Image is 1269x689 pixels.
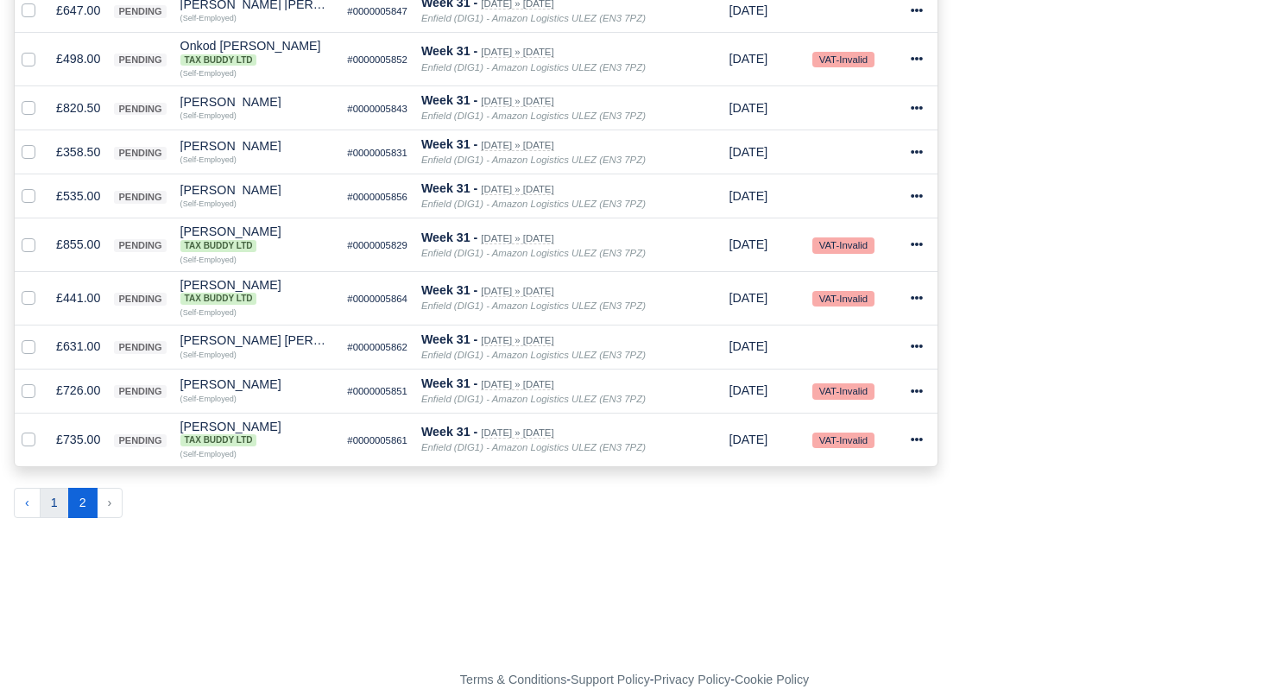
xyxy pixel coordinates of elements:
[114,5,166,18] span: pending
[421,442,646,452] i: Enfield (DIG1) - Amazon Logistics ULEZ (EN3 7PZ)
[347,148,407,158] small: #0000005831
[421,283,477,297] strong: Week 31 -
[421,13,646,23] i: Enfield (DIG1) - Amazon Logistics ULEZ (EN3 7PZ)
[1183,606,1269,689] iframe: Chat Widget
[180,256,237,264] small: (Self-Employed)
[421,199,646,209] i: Enfield (DIG1) - Amazon Logistics ULEZ (EN3 7PZ)
[180,420,334,446] div: [PERSON_NAME]
[421,425,477,439] strong: Week 31 -
[180,225,334,251] div: [PERSON_NAME]
[347,386,407,396] small: #0000005851
[49,271,107,325] td: £441.00
[114,239,166,252] span: pending
[180,279,334,305] div: [PERSON_NAME] Tax Buddy Ltd
[180,40,334,66] div: Onkod [PERSON_NAME]
[180,308,237,317] small: (Self-Employed)
[729,291,767,305] span: 5 days from now
[49,130,107,174] td: £358.50
[481,140,553,151] small: [DATE] » [DATE]
[421,93,477,107] strong: Week 31 -
[347,54,407,65] small: #0000005852
[421,350,646,360] i: Enfield (DIG1) - Amazon Logistics ULEZ (EN3 7PZ)
[49,218,107,272] td: £855.00
[114,293,166,306] span: pending
[180,184,334,196] div: [PERSON_NAME]
[481,335,553,346] small: [DATE] » [DATE]
[729,339,767,353] span: 5 days from now
[481,47,553,58] small: [DATE] » [DATE]
[114,54,166,66] span: pending
[421,181,477,195] strong: Week 31 -
[347,6,407,16] small: #0000005847
[347,342,407,352] small: #0000005862
[421,44,477,58] strong: Week 31 -
[14,488,41,519] button: « Previous
[729,52,767,66] span: 5 days from now
[421,376,477,390] strong: Week 31 -
[481,286,553,297] small: [DATE] » [DATE]
[421,248,646,258] i: Enfield (DIG1) - Amazon Logistics ULEZ (EN3 7PZ)
[180,14,237,22] small: (Self-Employed)
[114,103,166,116] span: pending
[421,111,646,121] i: Enfield (DIG1) - Amazon Logistics ULEZ (EN3 7PZ)
[347,192,407,202] small: #0000005856
[347,294,407,304] small: #0000005864
[180,199,237,208] small: (Self-Employed)
[729,383,767,397] span: 5 days from now
[49,325,107,369] td: £631.00
[421,394,646,404] i: Enfield (DIG1) - Amazon Logistics ULEZ (EN3 7PZ)
[180,111,237,120] small: (Self-Employed)
[347,240,407,250] small: #0000005829
[49,413,107,465] td: £735.00
[812,291,874,307] small: VAT-Invalid
[654,673,731,686] a: Privacy Policy
[729,237,767,251] span: 5 days from now
[421,231,477,244] strong: Week 31 -
[460,673,566,686] a: Terms & Conditions
[421,155,646,165] i: Enfield (DIG1) - Amazon Logistics ULEZ (EN3 7PZ)
[49,85,107,130] td: £820.50
[180,279,334,305] div: [PERSON_NAME]
[481,96,553,107] small: [DATE] » [DATE]
[812,433,874,448] small: VAT-Invalid
[49,174,107,218] td: £535.00
[180,140,334,152] div: [PERSON_NAME]
[40,488,69,519] button: 1
[180,96,334,108] div: [PERSON_NAME]
[180,351,237,359] small: (Self-Employed)
[812,52,874,67] small: VAT-Invalid
[180,155,237,164] small: (Self-Employed)
[812,237,874,253] small: VAT-Invalid
[180,378,334,390] div: [PERSON_NAME]
[114,434,166,447] span: pending
[347,435,407,446] small: #0000005861
[114,191,166,204] span: pending
[729,101,767,115] span: 5 days from now
[735,673,809,686] a: Cookie Policy
[180,54,257,66] span: Tax Buddy Ltd
[729,3,767,17] span: 5 days from now
[180,420,334,446] div: [PERSON_NAME] Tax Buddy Ltd
[481,379,553,390] small: [DATE] » [DATE]
[729,145,767,159] span: 5 days from now
[180,225,334,251] div: [PERSON_NAME] Tax Buddy Ltd
[180,434,257,446] span: Tax Buddy Ltd
[180,40,334,66] div: Onkod [PERSON_NAME] Tax Buddy Ltd
[347,104,407,114] small: #0000005843
[49,33,107,86] td: £498.00
[421,137,477,151] strong: Week 31 -
[98,488,123,519] li: Next »
[729,189,767,203] span: 5 days from now
[68,488,98,519] span: 2
[180,240,257,252] span: Tax Buddy Ltd
[481,427,553,439] small: [DATE] » [DATE]
[729,433,767,446] span: 1 week from now
[421,62,646,73] i: Enfield (DIG1) - Amazon Logistics ULEZ (EN3 7PZ)
[812,383,874,399] small: VAT-Invalid
[180,293,257,305] span: Tax Buddy Ltd
[571,673,650,686] a: Support Policy
[114,385,166,398] span: pending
